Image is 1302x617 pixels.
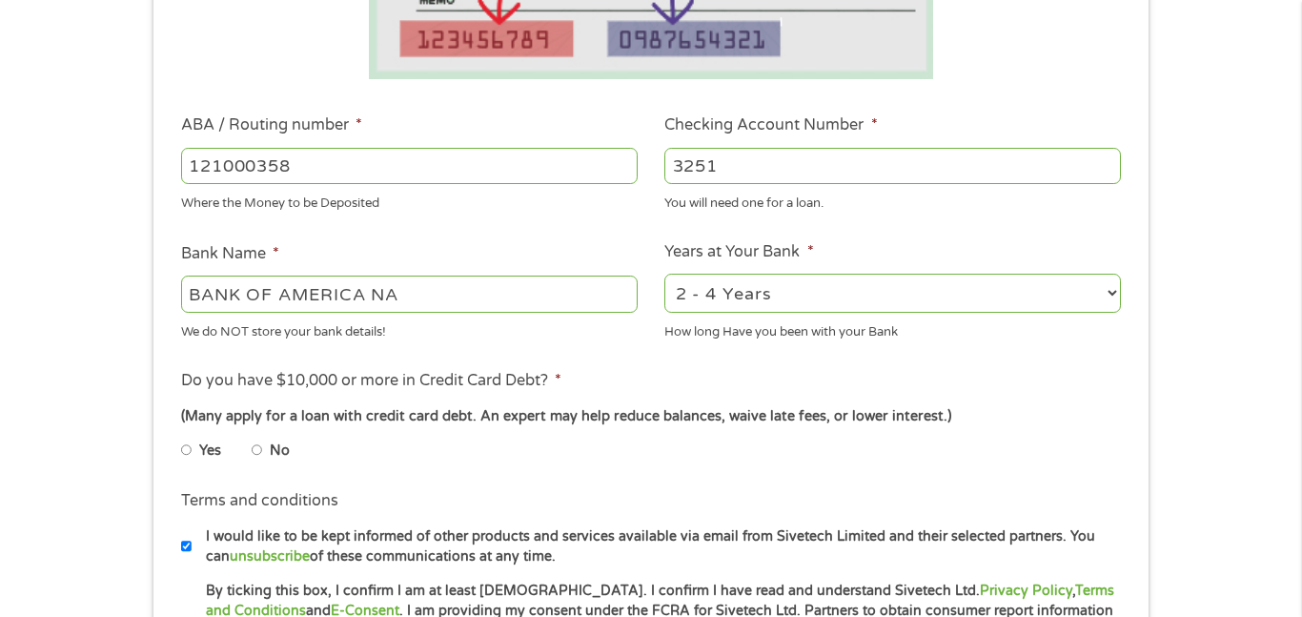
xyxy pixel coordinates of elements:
[664,115,877,135] label: Checking Account Number
[270,441,290,462] label: No
[664,188,1121,214] div: You will need one for a loan.
[664,316,1121,341] div: How long Have you been with your Bank
[181,406,1121,427] div: (Many apply for a loan with credit card debt. An expert may help reduce balances, waive late fees...
[181,188,638,214] div: Where the Money to be Deposited
[192,526,1127,567] label: I would like to be kept informed of other products and services available via email from Sivetech...
[199,441,221,462] label: Yes
[181,115,362,135] label: ABA / Routing number
[181,371,561,391] label: Do you have $10,000 or more in Credit Card Debt?
[181,148,638,184] input: 263177916
[664,242,813,262] label: Years at Your Bank
[181,491,338,511] label: Terms and conditions
[181,244,279,264] label: Bank Name
[980,583,1072,599] a: Privacy Policy
[230,548,310,565] a: unsubscribe
[664,148,1121,184] input: 345634636
[181,316,638,341] div: We do NOT store your bank details!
